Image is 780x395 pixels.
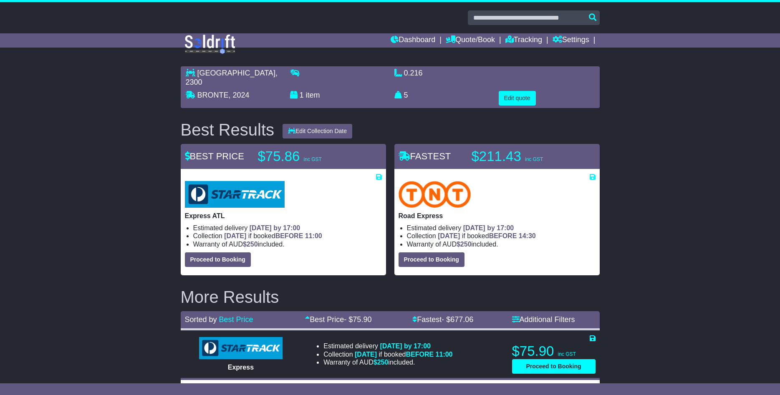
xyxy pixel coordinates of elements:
[399,252,464,267] button: Proceed to Booking
[525,156,543,162] span: inc GST
[512,359,596,374] button: Proceed to Booking
[380,342,431,350] span: [DATE] by 17:00
[457,241,472,248] span: $
[275,232,303,239] span: BEFORE
[193,232,382,240] li: Collection
[305,232,322,239] span: 11:00
[442,315,473,324] span: - $
[243,241,258,248] span: $
[197,69,275,77] span: [GEOGRAPHIC_DATA]
[353,315,371,324] span: 75.90
[436,351,453,358] span: 11:00
[228,364,254,371] span: Express
[323,342,452,350] li: Estimated delivery
[344,315,371,324] span: - $
[438,232,460,239] span: [DATE]
[197,91,229,99] span: BRONTE
[406,351,434,358] span: BEFORE
[438,232,535,239] span: if booked
[355,351,452,358] span: if booked
[181,288,600,306] h2: More Results
[300,91,304,99] span: 1
[399,151,451,161] span: FASTEST
[219,315,253,324] a: Best Price
[306,91,320,99] span: item
[355,351,377,358] span: [DATE]
[224,232,246,239] span: [DATE]
[305,315,371,324] a: Best Price- $75.90
[185,252,251,267] button: Proceed to Booking
[377,359,389,366] span: 250
[404,91,408,99] span: 5
[250,224,300,231] span: [DATE] by 17:00
[460,241,472,248] span: 250
[185,315,217,324] span: Sorted by
[224,232,322,239] span: if booked
[472,148,576,165] p: $211.43
[512,315,575,324] a: Additional Filters
[323,350,452,358] li: Collection
[177,121,279,139] div: Best Results
[304,156,322,162] span: inc GST
[186,69,278,86] span: , 2300
[185,151,244,161] span: BEST PRICE
[407,224,596,232] li: Estimated delivery
[199,337,283,360] img: StarTrack: Express
[463,224,514,231] span: [DATE] by 17:00
[558,351,576,357] span: inc GST
[412,315,473,324] a: Fastest- $677.06
[229,91,250,99] span: , 2024
[446,33,495,48] a: Quote/Book
[374,359,389,366] span: $
[258,148,362,165] p: $75.86
[399,212,596,220] p: Road Express
[193,224,382,232] li: Estimated delivery
[185,181,285,208] img: StarTrack: Express ATL
[450,315,473,324] span: 677.06
[247,241,258,248] span: 250
[489,232,517,239] span: BEFORE
[505,33,542,48] a: Tracking
[185,212,382,220] p: Express ATL
[323,358,452,366] li: Warranty of AUD included.
[553,33,589,48] a: Settings
[404,69,423,77] span: 0.216
[407,232,596,240] li: Collection
[193,240,382,248] li: Warranty of AUD included.
[499,91,536,106] button: Edit quote
[519,232,536,239] span: 14:30
[283,124,352,138] button: Edit Collection Date
[407,240,596,248] li: Warranty of AUD included.
[391,33,435,48] a: Dashboard
[399,181,471,208] img: TNT Domestic: Road Express
[512,343,596,360] p: $75.90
